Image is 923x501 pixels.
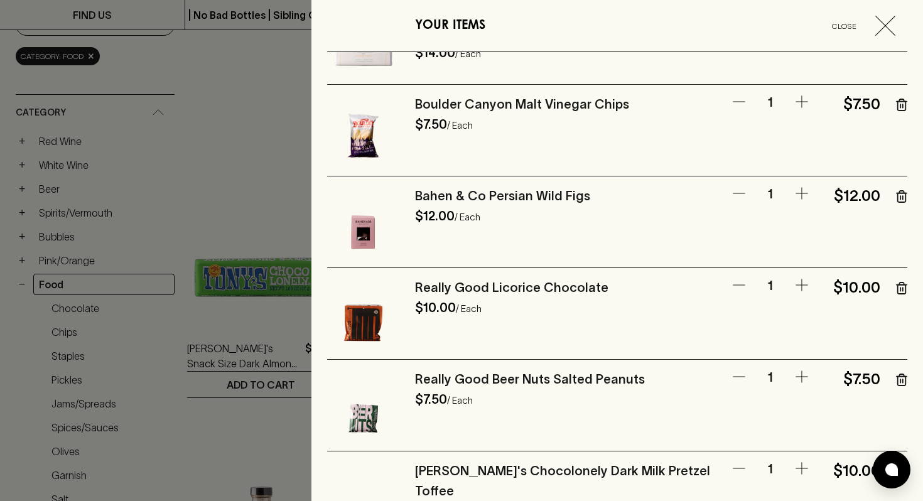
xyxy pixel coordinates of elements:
p: / Each [455,212,480,222]
a: Bahen & Co Persian Wild Figs [415,189,590,203]
a: Really Good Licorice Chocolate [415,281,608,294]
p: / Each [447,395,473,406]
img: bubble-icon [885,463,898,476]
h6: YOUR ITEMS [415,16,485,36]
h6: $7.50 [415,117,447,131]
img: Really Good Licorice Chocolate [327,277,399,350]
p: 1 [752,369,789,386]
img: Really Good Beer Nuts Salted Peanuts [327,369,399,441]
p: / Each [447,120,473,131]
p: 1 [752,277,789,294]
span: Close [818,19,870,33]
p: / Each [456,303,482,314]
h5: $7.50 [830,94,880,114]
button: Close [818,16,905,36]
p: 1 [752,94,789,111]
h5: $12.00 [830,186,880,206]
h5: $10.00 [830,461,880,481]
h5: $10.00 [830,277,880,298]
img: Boulder Canyon Malt Vinegar Chips [327,94,399,166]
h6: $10.00 [415,301,456,315]
h6: $7.50 [415,392,447,406]
h6: $14.00 [415,46,455,60]
p: 1 [752,461,789,478]
h5: $7.50 [830,369,880,389]
p: 1 [752,186,789,203]
a: Boulder Canyon Malt Vinegar Chips [415,97,629,111]
a: Really Good Beer Nuts Salted Peanuts [415,372,645,386]
p: / Each [455,48,481,59]
img: Bahen & Co Persian Wild Figs [327,186,399,258]
a: [PERSON_NAME]'s Chocolonely Dark Milk Pretzel Toffee [415,464,710,498]
h6: $12.00 [415,209,455,223]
